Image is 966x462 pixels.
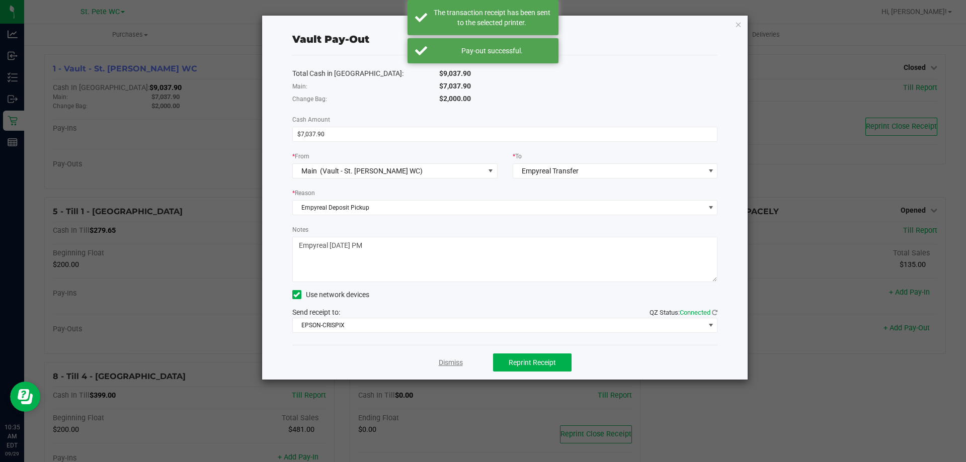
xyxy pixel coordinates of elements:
iframe: Resource center [10,382,40,412]
label: Notes [292,225,308,234]
span: $2,000.00 [439,95,471,103]
span: Main [301,167,317,175]
span: Main: [292,83,307,90]
div: Pay-out successful. [433,46,551,56]
span: EPSON-CRISPIX [293,318,705,332]
span: Connected [680,309,710,316]
span: $9,037.90 [439,69,471,77]
span: Empyreal Transfer [522,167,579,175]
span: Send receipt to: [292,308,340,316]
span: (Vault - St. [PERSON_NAME] WC) [320,167,423,175]
a: Dismiss [439,357,463,368]
span: $7,037.90 [439,82,471,90]
span: Reprint Receipt [509,358,556,366]
span: Total Cash in [GEOGRAPHIC_DATA]: [292,69,404,77]
label: From [292,152,309,161]
button: Reprint Receipt [493,353,572,372]
span: Empyreal Deposit Pickup [293,201,705,215]
div: Vault Pay-Out [292,32,369,47]
label: To [513,152,522,161]
div: The transaction receipt has been sent to the selected printer. [433,8,551,28]
span: QZ Status: [650,309,717,316]
span: Cash Amount [292,116,330,123]
span: Change Bag: [292,96,327,103]
label: Use network devices [292,290,369,300]
label: Reason [292,189,315,198]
